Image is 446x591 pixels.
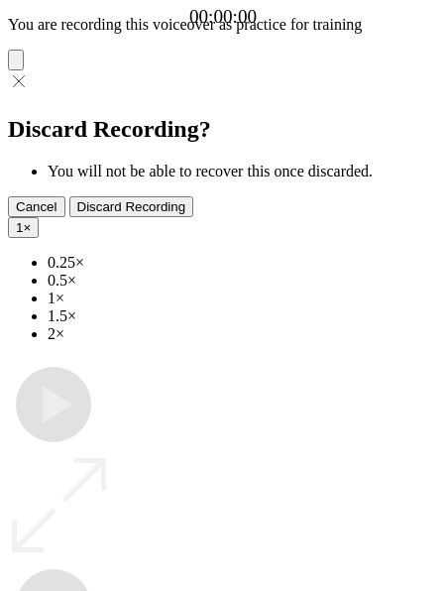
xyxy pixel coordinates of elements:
button: Discard Recording [69,196,194,217]
a: 00:00:00 [189,6,257,28]
li: 0.25× [48,254,438,272]
li: 1× [48,290,438,307]
li: 0.5× [48,272,438,290]
button: 1× [8,217,39,238]
p: You are recording this voiceover as practice for training [8,16,438,34]
button: Cancel [8,196,65,217]
li: 2× [48,325,438,343]
li: You will not be able to recover this once discarded. [48,163,438,180]
span: 1 [16,220,23,235]
li: 1.5× [48,307,438,325]
h2: Discard Recording? [8,116,438,143]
